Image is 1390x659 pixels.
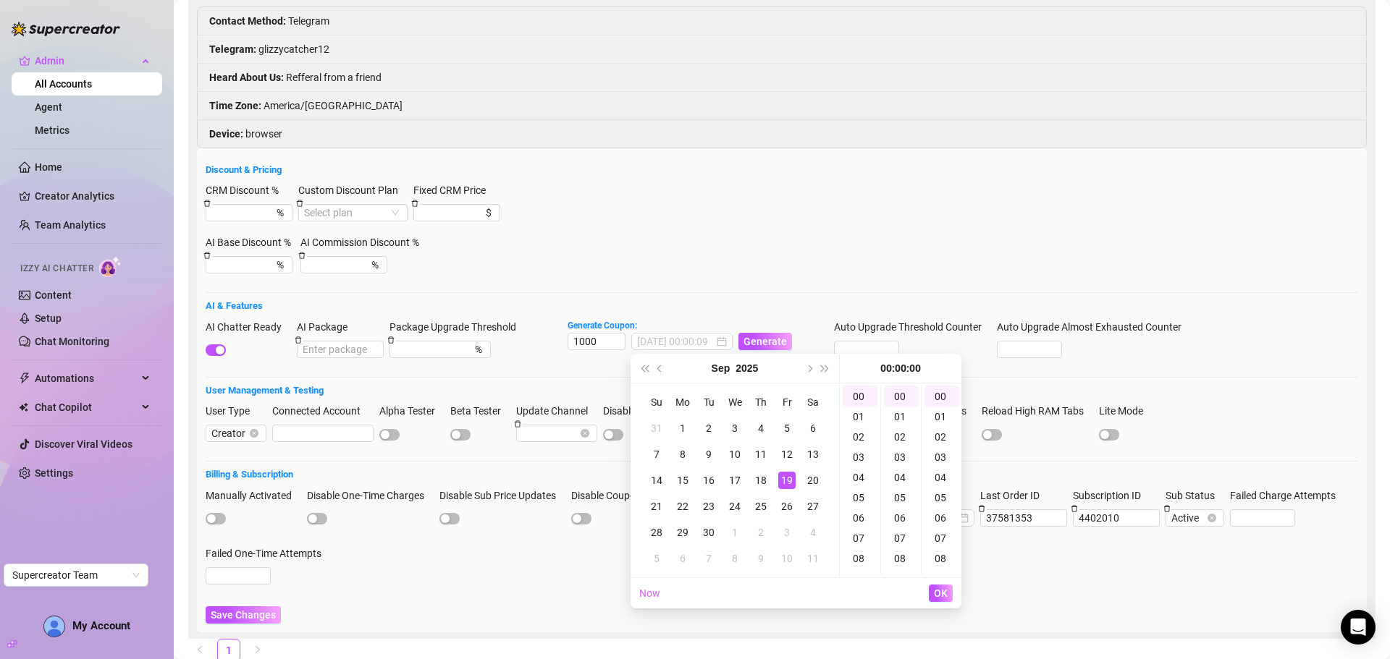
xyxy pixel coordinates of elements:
button: AI Chatter Ready [206,344,226,356]
button: Beta Tester [450,429,471,441]
div: 8 [726,550,744,567]
span: Generate [744,336,787,347]
div: 9 [752,550,770,567]
td: 2025-09-01 [670,415,696,441]
td: 2025-10-07 [696,545,722,571]
span: Izzy AI Chatter [20,262,93,276]
h5: AI & Features [206,299,1358,313]
img: AI Chatter [99,256,122,277]
span: delete [298,252,306,259]
strong: Contact Method : [209,15,286,27]
div: 4 [752,420,770,437]
div: 23 [700,498,717,515]
div: 05 [884,488,919,508]
img: logo-BBDzfeDw.svg [12,22,120,36]
label: Update Channel [516,403,597,419]
div: 17 [726,472,744,489]
span: delete [411,200,418,207]
span: My Account [72,619,130,632]
div: 3 [726,420,744,437]
div: 13 [804,446,822,463]
div: 8 [674,446,691,463]
li: Refferal from a friend [198,64,1366,92]
div: 05 [843,488,877,508]
span: Automations [35,367,138,390]
th: Tu [696,389,722,415]
div: 1 [726,524,744,541]
td: 2025-09-24 [722,493,748,519]
button: Generate [738,333,792,350]
td: 2025-10-11 [800,545,826,571]
button: Disable Scans [603,429,623,441]
td: 2025-09-14 [644,467,670,493]
strong: Heard About Us : [209,72,284,83]
div: 00 [843,386,877,407]
td: 2025-09-15 [670,467,696,493]
input: Connected Account [272,425,374,442]
div: 04 [924,467,959,488]
div: 07 [884,528,919,548]
div: 29 [674,524,691,541]
input: Auto Upgrade Threshold Counter [835,341,898,357]
span: left [195,645,204,654]
div: 08 [843,548,877,569]
label: Connected Account [272,403,370,419]
span: delete [296,200,303,207]
input: Credits [568,333,625,349]
input: Package Upgrade Threshold [395,341,472,357]
div: 09 [924,569,959,589]
td: 2025-09-12 [774,441,800,467]
button: Lite Mode [1099,429,1119,441]
td: 2025-09-25 [748,493,774,519]
div: 5 [778,420,796,437]
div: 11 [804,550,822,567]
button: Manually Activated [206,513,226,524]
button: Disable Sub Price Updates [439,513,460,524]
td: 2025-10-04 [800,519,826,545]
span: delete [203,200,211,207]
div: 01 [884,407,919,427]
div: 08 [884,548,919,569]
div: 03 [843,447,877,467]
a: Agent [35,101,62,113]
span: crown [19,55,30,67]
td: 2025-09-06 [800,415,826,441]
span: delete [978,505,985,512]
div: 2 [700,420,717,437]
td: 2025-09-03 [722,415,748,441]
td: 2025-10-05 [644,545,670,571]
span: delete [295,336,302,344]
div: 6 [674,550,691,567]
a: Metrics [35,124,69,136]
label: AI Package [297,319,357,335]
button: OK [929,584,953,602]
button: Next year (Control + right) [817,354,833,383]
div: 11 [752,446,770,463]
span: delete [514,420,521,428]
td: 2025-09-22 [670,493,696,519]
td: 2025-09-30 [696,519,722,545]
div: 16 [700,472,717,489]
strong: Telegram : [209,43,256,55]
strong: Generate Coupon: [568,320,637,331]
label: Failed One-Time Attempts [206,545,331,561]
button: Choose a year [736,354,758,383]
label: Disable Sub Price Updates [439,488,565,503]
div: 10 [778,550,796,567]
span: delete [387,336,395,344]
input: Subscription ID [1074,510,1159,526]
div: 01 [843,407,877,427]
div: 00 [884,386,919,407]
div: 15 [674,472,691,489]
td: 2025-09-19 [774,467,800,493]
td: 2025-09-26 [774,493,800,519]
input: AI Commission Discount % [306,257,368,273]
label: User Type [206,403,259,419]
a: Chat Monitoring [35,336,109,347]
input: Expiration [637,333,714,349]
span: delete [203,252,211,259]
label: Failed Charge Attempts [1230,488,1345,503]
div: 5 [648,550,665,567]
div: 07 [924,528,959,548]
div: 20 [804,472,822,489]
